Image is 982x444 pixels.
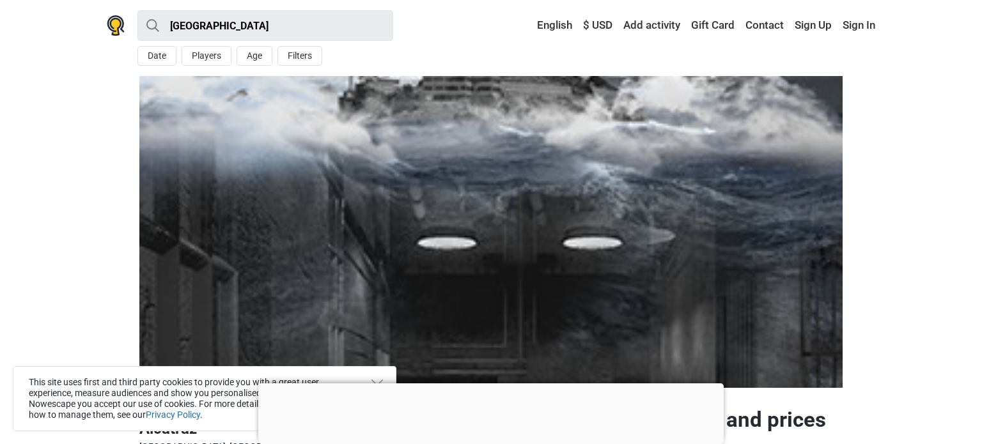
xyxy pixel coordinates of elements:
[580,14,616,37] a: $ USD
[137,10,393,41] input: try “London”
[258,383,724,441] iframe: Advertisement
[237,46,272,66] button: Age
[528,21,537,30] img: English
[791,14,835,37] a: Sign Up
[620,14,683,37] a: Add activity
[182,46,231,66] button: Players
[742,14,787,37] a: Contact
[13,366,396,431] div: This site uses first and third party cookies to provide you with a great user experience, measure...
[107,15,125,36] img: Nowescape logo
[371,379,383,391] button: Close
[615,407,843,433] h2: Availability and prices
[525,14,575,37] a: English
[139,76,843,388] img: Alcatraz photo 1
[839,14,875,37] a: Sign In
[146,410,200,420] a: Privacy Policy
[277,46,322,66] button: Filters
[688,14,738,37] a: Gift Card
[137,46,176,66] button: Date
